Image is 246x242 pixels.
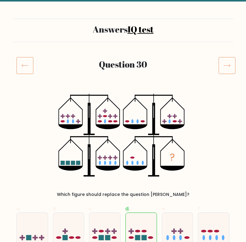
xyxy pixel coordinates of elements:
span: f. [198,205,201,212]
span: e. [162,205,166,212]
span: d. [125,205,129,212]
span: a. [17,205,20,212]
a: IQ test [128,23,154,35]
tspan: ? [170,150,175,164]
span: c. [89,205,93,212]
h2: Question 30 [35,59,211,69]
span: b. [53,205,57,212]
div: Which figure should replace the question [PERSON_NAME]? [20,191,226,198]
h2: Answers [17,24,229,34]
